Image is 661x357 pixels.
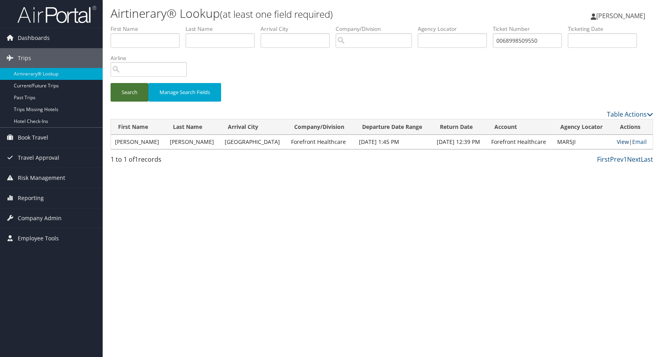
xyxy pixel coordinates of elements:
th: Agency Locator: activate to sort column ascending [553,119,612,135]
button: Search [111,83,148,102]
button: Manage Search Fields [148,83,221,102]
a: 1 [623,155,627,164]
td: | [613,135,653,149]
td: [DATE] 1:45 PM [355,135,433,149]
td: Forefront Healthcare [487,135,553,149]
th: First Name: activate to sort column ascending [111,119,166,135]
th: Last Name: activate to sort column ascending [166,119,221,135]
span: Reporting [18,188,44,208]
a: First [597,155,610,164]
th: Return Date: activate to sort column ascending [433,119,487,135]
span: Dashboards [18,28,50,48]
label: Ticketing Date [568,25,643,33]
label: First Name [111,25,186,33]
th: Company/Division [287,119,355,135]
span: Risk Management [18,168,65,188]
a: Table Actions [607,110,653,119]
label: Agency Locator [418,25,493,33]
small: (at least one field required) [220,8,333,21]
a: Prev [610,155,623,164]
span: Book Travel [18,128,48,147]
label: Airline [111,54,193,62]
span: Trips [18,48,31,68]
a: Next [627,155,641,164]
td: [PERSON_NAME] [111,135,166,149]
a: View [617,138,629,145]
th: Actions [613,119,653,135]
th: Arrival City: activate to sort column ascending [221,119,287,135]
label: Last Name [186,25,261,33]
span: Travel Approval [18,148,59,168]
td: [GEOGRAPHIC_DATA] [221,135,287,149]
span: [PERSON_NAME] [596,11,645,20]
a: Email [632,138,647,145]
th: Account: activate to sort column ascending [487,119,553,135]
span: 1 [135,155,138,164]
td: MAR5JI [553,135,612,149]
a: [PERSON_NAME] [591,4,653,28]
td: [PERSON_NAME] [166,135,221,149]
td: [DATE] 12:39 PM [433,135,487,149]
a: Last [641,155,653,164]
td: Forefront Healthcare [287,135,355,149]
label: Arrival City [261,25,336,33]
label: Company/Division [336,25,418,33]
span: Employee Tools [18,229,59,248]
div: 1 to 1 of records [111,155,237,168]
label: Ticket Number [493,25,568,33]
span: Company Admin [18,208,62,228]
img: airportal-logo.png [17,5,96,24]
th: Departure Date Range: activate to sort column ascending [355,119,433,135]
h1: Airtinerary® Lookup [111,5,472,22]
